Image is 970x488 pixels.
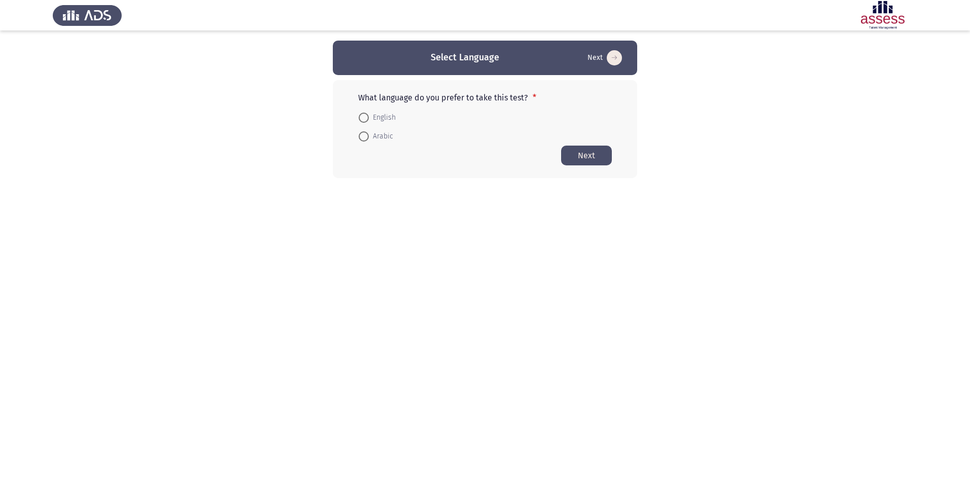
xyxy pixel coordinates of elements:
[53,1,122,29] img: Assess Talent Management logo
[561,146,612,165] button: Start assessment
[584,50,625,66] button: Start assessment
[369,130,393,143] span: Arabic
[358,93,612,102] p: What language do you prefer to take this test?
[369,112,396,124] span: English
[848,1,917,29] img: Assessment logo of Development Assessment R1 (EN/AR)
[431,51,499,64] h3: Select Language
